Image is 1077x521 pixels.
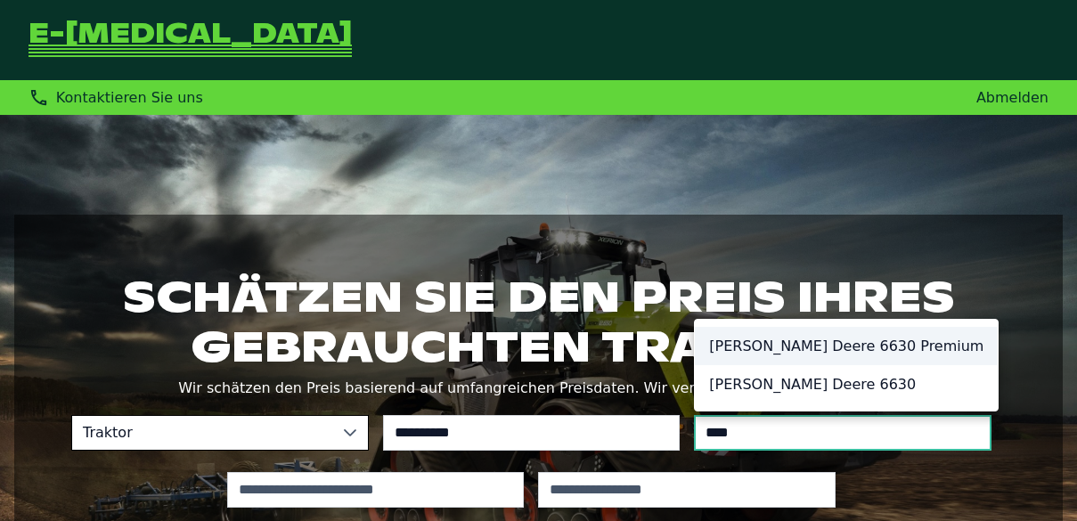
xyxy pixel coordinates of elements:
[56,89,203,106] span: Kontaktieren Sie uns
[695,365,998,403] li: [PERSON_NAME] Deere 6630
[976,89,1048,106] a: Abmelden
[29,87,203,108] div: Kontaktieren Sie uns
[695,327,998,365] li: [PERSON_NAME] Deere 6630 Premium
[29,21,352,59] a: Zurück zur Startseite
[695,320,998,411] ul: Option List
[72,416,332,450] span: Traktor
[71,376,1006,401] p: Wir schätzen den Preis basierend auf umfangreichen Preisdaten. Wir verkaufen und liefern ebenfalls.
[71,272,1006,371] h1: Schätzen Sie den Preis Ihres gebrauchten Traktors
